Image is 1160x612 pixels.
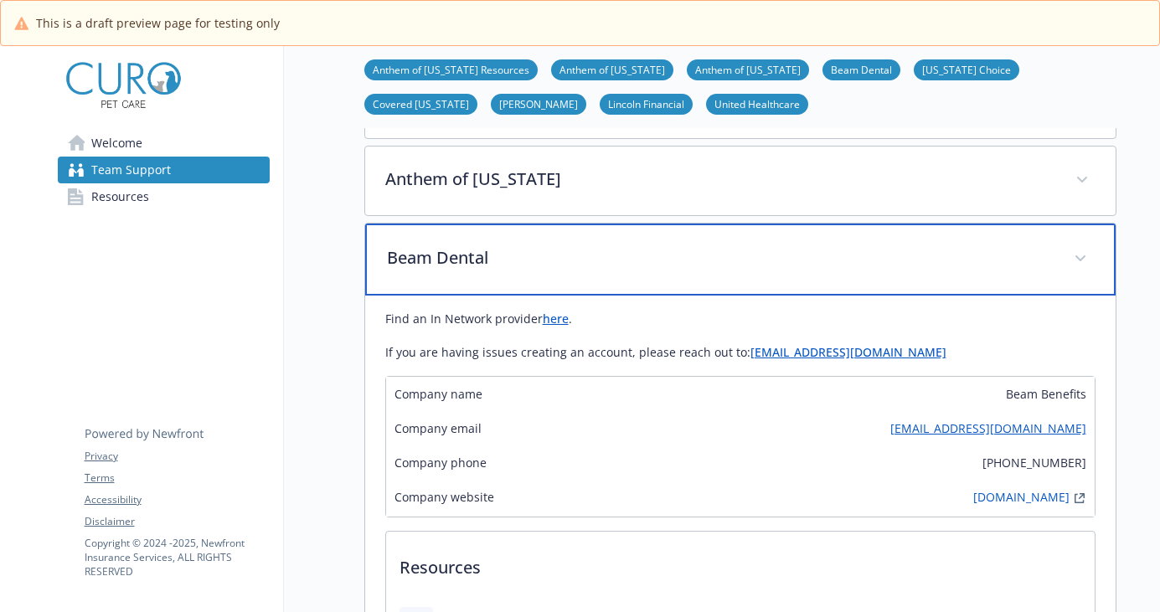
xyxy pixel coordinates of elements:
[491,95,586,111] a: [PERSON_NAME]
[385,167,1055,192] p: Anthem of [US_STATE]
[365,224,1116,296] div: Beam Dental
[385,342,1096,363] p: If you are having issues creating an account, please reach out to:
[750,344,946,360] a: [EMAIL_ADDRESS][DOMAIN_NAME]
[1006,385,1086,403] span: Beam Benefits
[387,245,1054,270] p: Beam Dental
[1070,488,1090,508] a: external
[543,311,569,327] a: here
[365,147,1116,215] div: Anthem of [US_STATE]
[85,471,269,486] a: Terms
[85,492,269,507] a: Accessibility
[600,95,693,111] a: Lincoln Financial
[822,61,900,77] a: Beam Dental
[91,157,171,183] span: Team Support
[386,532,1095,594] p: Resources
[551,61,673,77] a: Anthem of [US_STATE]
[36,14,280,32] span: This is a draft preview page for testing only
[706,95,808,111] a: United Healthcare
[914,61,1019,77] a: [US_STATE] Choice
[394,488,494,508] span: Company website
[394,454,487,471] span: Company phone
[973,488,1070,508] a: [DOMAIN_NAME]
[385,309,1096,329] p: Find an In Network provider .
[58,157,270,183] a: Team Support
[364,95,477,111] a: Covered [US_STATE]
[687,61,809,77] a: Anthem of [US_STATE]
[85,536,269,579] p: Copyright © 2024 - 2025 , Newfront Insurance Services, ALL RIGHTS RESERVED
[85,514,269,529] a: Disclaimer
[85,449,269,464] a: Privacy
[394,385,482,403] span: Company name
[91,130,142,157] span: Welcome
[982,454,1086,471] span: [PHONE_NUMBER]
[364,61,538,77] a: Anthem of [US_STATE] Resources
[91,183,149,210] span: Resources
[58,183,270,210] a: Resources
[890,419,1086,437] a: [EMAIL_ADDRESS][DOMAIN_NAME]
[394,419,482,437] span: Company email
[58,130,270,157] a: Welcome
